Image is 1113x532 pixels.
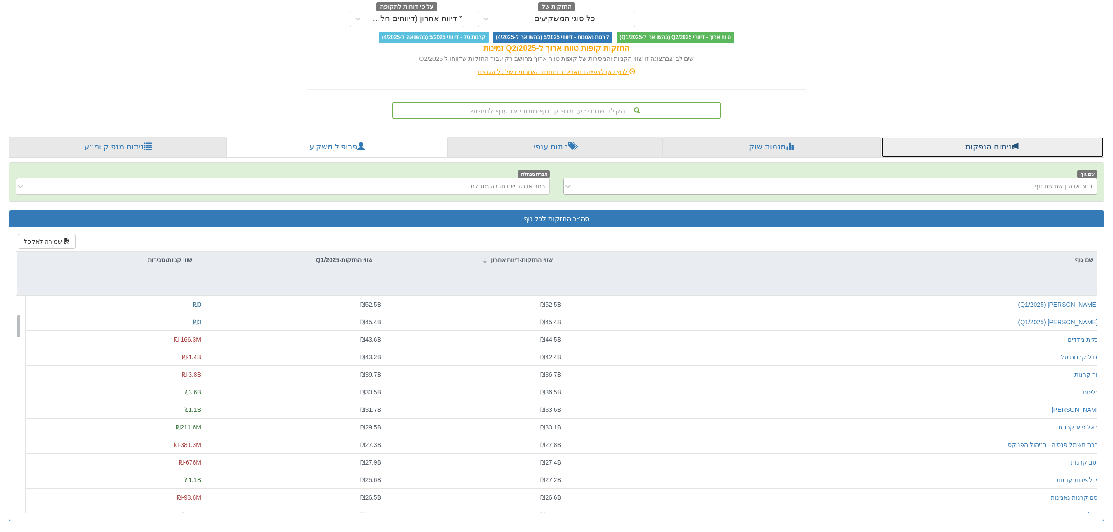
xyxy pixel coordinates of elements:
[1056,475,1102,484] button: ילין לפידות קרנות
[1074,370,1102,379] button: מור קרנות
[300,67,813,76] div: לחץ כאן לצפייה בתאריכי הדיווחים האחרונים של כל הגופים
[360,336,381,343] span: ₪43.6B
[16,215,1097,223] h3: סה״כ החזקות לכל גוף
[540,441,561,448] span: ₪27.8B
[360,371,381,378] span: ₪39.7B
[360,441,381,448] span: ₪27.3B
[360,424,381,431] span: ₪29.5B
[360,319,381,326] span: ₪45.4B
[1065,511,1102,519] button: מגדל שוקי הון
[1035,182,1092,191] div: בחר או הזן שם שם גוף
[540,424,561,431] span: ₪30.1B
[393,103,720,118] div: הקלד שם ני״ע, מנפיק, גוף מוסדי או ענף לחיפוש...
[540,336,561,343] span: ₪44.5B
[540,371,561,378] span: ₪36.7B
[1077,170,1097,178] span: שם גוף
[540,494,561,501] span: ₪26.6B
[1068,335,1102,344] button: תכלית מדדים
[193,301,201,308] span: ₪0
[1083,388,1102,397] button: אנליסט
[1051,493,1102,502] button: קסם קרנות נאמנות
[227,137,447,158] a: פרופיל משקיע
[471,182,545,191] div: בחר או הזן שם חברה מנהלת
[540,389,561,396] span: ₪36.5B
[662,137,880,158] a: מגמות שוק
[534,14,595,23] div: כל סוגי המשקיעים
[360,354,381,361] span: ₪43.2B
[176,424,201,431] span: ₪211.6M
[307,43,806,54] div: החזקות קופות טווח ארוך ל-Q2/2025 זמינות
[360,476,381,483] span: ₪25.6B
[540,301,561,308] span: ₪52.5B
[540,319,561,326] span: ₪45.4B
[182,371,201,378] span: ₪-3.8B
[360,494,381,501] span: ₪26.5B
[518,170,550,178] span: חברה מנהלת
[538,2,575,12] span: החזקות של
[360,301,381,308] span: ₪52.5B
[184,476,201,483] span: ₪1.1B
[360,406,381,413] span: ₪31.7B
[1008,440,1102,449] button: חברת חשמל פנסיה - בניהול הפניקס
[179,459,201,466] span: ₪-676M
[360,511,381,518] span: ₪20.4B
[360,459,381,466] span: ₪27.9B
[360,389,381,396] span: ₪30.5B
[1058,423,1102,432] button: הראל פיא קרנות
[307,54,806,63] div: שים לב שבתצוגה זו שווי הקניות והמכירות של קופות טווח ארוך מחושב רק עבור החזקות שדווחו ל Q2/2025
[540,476,561,483] span: ₪27.2B
[376,2,437,12] span: על פי דוחות לתקופה
[376,252,556,268] div: שווי החזקות-דיווח אחרון
[177,494,201,501] span: ₪-93.6M
[174,441,201,448] span: ₪-381.3M
[881,137,1104,158] a: ניתוח הנפקות
[184,406,201,413] span: ₪1.1B
[174,336,201,343] span: ₪-166.3M
[556,252,1097,268] div: שם גוף
[540,406,561,413] span: ₪33.6B
[1018,318,1102,326] button: * [PERSON_NAME] (Q1/2025)
[9,137,227,158] a: ניתוח מנפיק וני״ע
[1052,405,1102,414] button: [PERSON_NAME]
[196,252,376,268] div: שווי החזקות-Q1/2025
[1071,458,1102,467] button: מיטב קרנות
[368,14,463,23] div: * דיווח אחרון (דיווחים חלקיים)
[540,511,561,518] span: ₪19.1B
[447,137,662,158] a: ניתוח ענפי
[182,354,201,361] span: ₪-1.4B
[617,32,734,43] span: טווח ארוך - דיווחי Q2/2025 (בהשוואה ל-Q1/2025)
[184,389,201,396] span: ₪3.6B
[1018,300,1102,309] button: * [PERSON_NAME] (Q1/2025)
[193,319,201,326] span: ₪0
[540,459,561,466] span: ₪27.4B
[182,511,201,518] span: ₪-1.4B
[379,32,489,43] span: קרנות סל - דיווחי 5/2025 (בהשוואה ל-4/2025)
[17,252,196,268] div: שווי קניות/מכירות
[18,234,76,249] button: שמירה לאקסל
[540,354,561,361] span: ₪42.4B
[1061,353,1102,362] button: מגדל קרנות סל
[493,32,612,43] span: קרנות נאמנות - דיווחי 5/2025 (בהשוואה ל-4/2025)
